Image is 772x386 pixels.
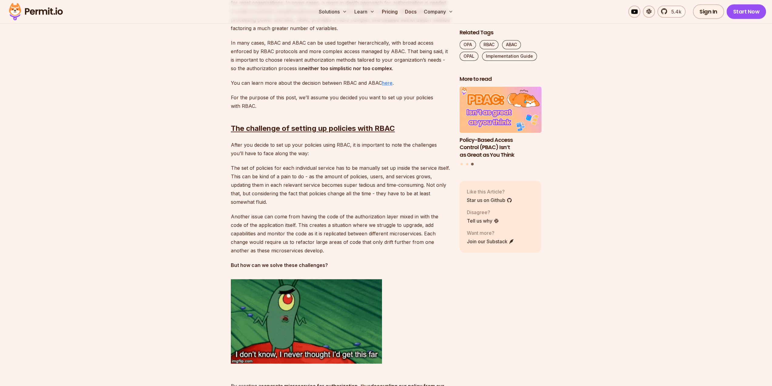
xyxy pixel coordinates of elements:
[379,5,400,18] a: Pricing
[231,93,450,110] p: For the purpose of this post, we’ll assume you decided you want to set up your policies with RBAC.
[460,87,541,133] img: Policy-Based Access Control (PBAC) Isn’t as Great as You Think
[467,196,512,204] a: Star us on Github
[467,217,499,224] a: Tell us why
[460,136,541,159] h3: Policy-Based Access Control (PBAC) Isn’t as Great as You Think
[466,163,468,165] button: Go to slide 2
[668,8,681,15] span: 5.4k
[467,209,499,216] p: Disagree?
[231,212,450,255] p: Another issue can come from having the code of the authorization layer mixed in with the code of ...
[302,65,392,71] strong: neither too simplistic nor too complex
[231,279,382,364] img: spongebob-plankton.gif
[231,141,450,158] p: After you decide to set up your policies using RBAC, it is important to note the challenges you’l...
[231,79,450,87] p: ⁠You can learn more about the decision between RBAC and ABAC .
[231,124,395,133] u: The challenge of setting up policies with RBAC
[467,229,514,237] p: Want more?
[6,1,66,22] img: Permit logo
[726,4,766,19] a: Start Now
[421,5,456,18] button: Company
[693,4,724,19] a: Sign In
[482,52,537,61] a: Implementation Guide
[231,262,328,268] strong: But how can we solve these challenges?
[480,40,498,50] a: RBAC
[460,163,463,165] button: Go to slide 1
[460,52,478,61] a: OPAL
[460,87,541,159] a: Policy-Based Access Control (PBAC) Isn’t as Great as You ThinkPolicy-Based Access Control (PBAC) ...
[231,39,450,73] p: In many cases, RBAC and ABAC can be used together hierarchically, with broad access enforced by R...
[471,163,474,166] button: Go to slide 3
[460,40,476,50] a: OPA
[657,5,686,18] a: 5.4k
[352,5,377,18] button: Learn
[460,76,541,83] h2: More to read
[467,188,512,195] p: Like this Article?
[231,164,450,206] p: The set of policies for each individual service has to be manually set up inside the service itse...
[382,80,393,86] a: here
[460,87,541,166] div: Posts
[316,5,349,18] button: Solutions
[502,40,521,50] a: ABAC
[460,29,541,37] h2: Related Tags
[403,5,419,18] a: Docs
[467,238,514,245] a: Join our Substack
[460,87,541,159] li: 3 of 3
